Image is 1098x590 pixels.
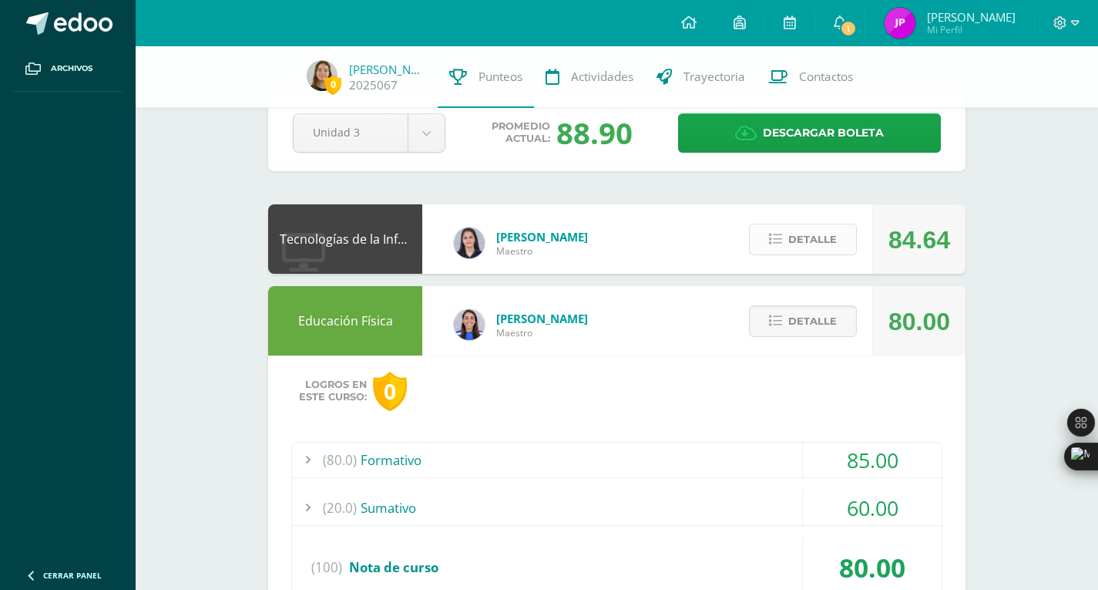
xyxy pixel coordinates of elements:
[496,229,588,244] span: [PERSON_NAME]
[645,46,757,108] a: Trayectoria
[438,46,534,108] a: Punteos
[888,287,950,356] div: 80.00
[749,305,857,337] button: Detalle
[556,113,633,153] div: 88.90
[349,77,398,93] a: 2025067
[496,326,588,339] span: Maestro
[43,570,102,581] span: Cerrar panel
[268,204,422,274] div: Tecnologías de la Información y Comunicación: Computación
[313,114,388,150] span: Unidad 3
[496,244,588,258] span: Maestro
[294,114,445,152] a: Unidad 3
[292,491,942,525] div: Sumativo
[323,491,357,525] span: (20.0)
[268,286,422,356] div: Educación Física
[927,9,1016,25] span: [PERSON_NAME]
[749,224,857,255] button: Detalle
[757,46,865,108] a: Contactos
[349,558,438,576] span: Nota de curso
[307,60,337,91] img: 496daf4577007a497a3b4711a5c8dd05.png
[478,69,522,85] span: Punteos
[349,62,426,77] a: [PERSON_NAME]
[51,62,92,75] span: Archivos
[927,23,1016,36] span: Mi Perfil
[763,114,884,152] span: Descargar boleta
[885,8,915,39] img: fa32285e9175087e9a639fe48bd6229c.png
[324,75,341,94] span: 0
[323,443,357,477] span: (80.0)
[840,20,857,37] span: 1
[678,113,941,153] a: Descargar boleta
[454,309,485,340] img: 0eea5a6ff783132be5fd5ba128356f6f.png
[299,379,367,403] span: Logros en este curso:
[803,491,942,525] div: 60.00
[12,46,123,92] a: Archivos
[496,311,588,326] span: [PERSON_NAME]
[571,69,633,85] span: Actividades
[454,228,485,258] img: dbcf09110664cdb6f63fe058abfafc14.png
[788,307,837,335] span: Detalle
[788,225,837,254] span: Detalle
[803,443,942,477] div: 85.00
[799,69,853,85] span: Contactos
[888,205,950,275] div: 84.64
[683,69,745,85] span: Trayectoria
[373,372,407,411] div: 0
[534,46,645,108] a: Actividades
[292,443,942,477] div: Formativo
[492,120,550,145] span: Promedio actual:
